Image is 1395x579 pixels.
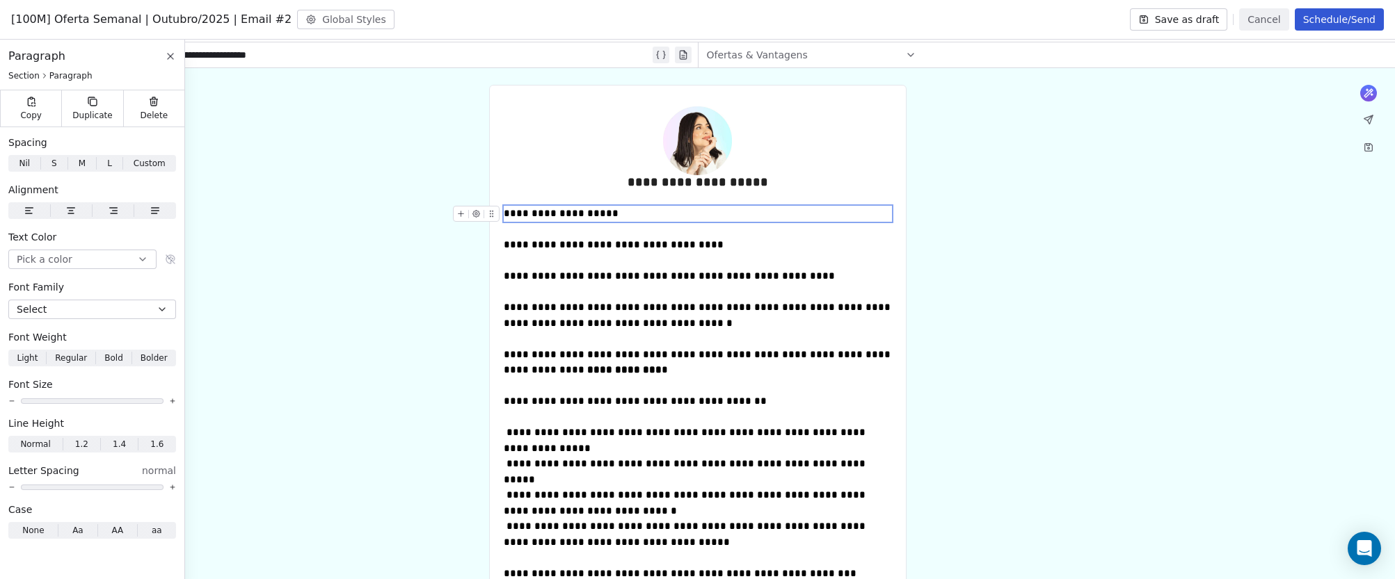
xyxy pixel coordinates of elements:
[72,524,83,537] span: Aa
[8,280,64,294] span: Font Family
[72,110,112,121] span: Duplicate
[113,438,126,450] span: 1.4
[8,503,32,516] span: Case
[141,110,168,121] span: Delete
[55,352,87,364] span: Regular
[22,524,44,537] span: None
[8,377,53,391] span: Font Size
[8,136,47,149] span: Spacing
[142,464,176,478] span: normal
[107,157,112,170] span: L
[8,416,64,430] span: Line Height
[19,157,30,170] span: Nil
[297,10,394,29] button: Global Styles
[17,302,47,316] span: Select
[20,110,42,121] span: Copy
[8,183,58,197] span: Alignment
[104,352,123,364] span: Bold
[1130,8,1228,31] button: Save as draft
[111,524,123,537] span: AA
[141,352,168,364] span: Bolder
[51,157,57,170] span: S
[49,70,93,81] span: Paragraph
[75,438,88,450] span: 1.2
[8,464,79,478] span: Letter Spacing
[17,352,38,364] span: Light
[8,230,56,244] span: Text Color
[8,70,40,81] span: Section
[150,438,164,450] span: 1.6
[79,157,86,170] span: M
[8,48,65,65] span: Paragraph
[1295,8,1384,31] button: Schedule/Send
[707,48,808,62] span: Ofertas & Vantagens
[11,11,292,28] span: [100M] Oferta Semanal | Outubro/2025 | Email #2
[8,250,157,269] button: Pick a color
[1239,8,1289,31] button: Cancel
[8,330,67,344] span: Font Weight
[1348,532,1381,565] div: Open Intercom Messenger
[134,157,166,170] span: Custom
[152,524,162,537] span: aa
[20,438,50,450] span: Normal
